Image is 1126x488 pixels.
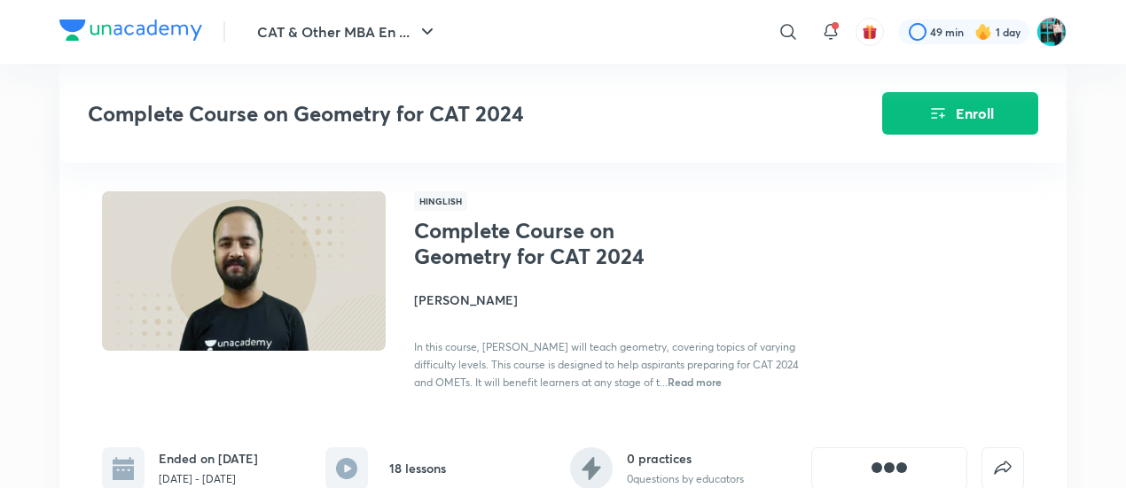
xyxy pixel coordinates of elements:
a: Company Logo [59,19,202,45]
span: Read more [668,375,722,389]
button: avatar [856,18,884,46]
p: [DATE] - [DATE] [159,471,258,487]
img: Thumbnail [99,190,388,352]
p: 0 questions by educators [627,471,744,487]
img: VIDISHA PANDEY [1036,17,1067,47]
span: Hinglish [414,191,467,211]
button: Enroll [882,92,1038,135]
img: streak [974,23,992,41]
img: Company Logo [59,19,202,41]
img: avatar [862,24,878,40]
button: CAT & Other MBA En ... [246,14,449,50]
h4: [PERSON_NAME] [414,290,811,309]
h6: 0 practices [627,449,744,468]
h6: 18 lessons [389,459,446,477]
h6: Ended on [DATE] [159,449,258,468]
span: In this course, [PERSON_NAME] will teach geometry, covering topics of varying difficulty levels. ... [414,340,799,389]
h1: Complete Course on Geometry for CAT 2024 [414,218,704,269]
h3: Complete Course on Geometry for CAT 2024 [88,101,782,127]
